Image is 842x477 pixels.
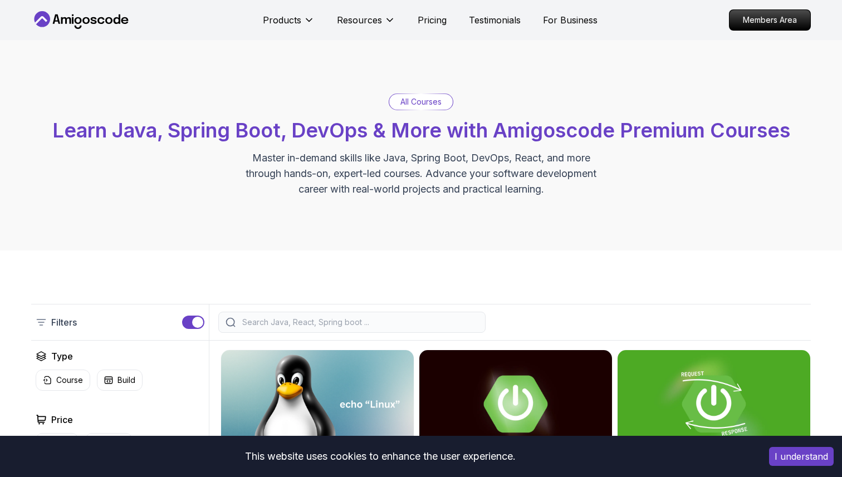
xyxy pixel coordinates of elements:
[543,13,598,27] a: For Business
[400,96,442,107] p: All Courses
[337,13,395,36] button: Resources
[263,13,315,36] button: Products
[729,9,811,31] a: Members Area
[52,118,790,142] span: Learn Java, Spring Boot, DevOps & More with Amigoscode Premium Courses
[51,350,73,363] h2: Type
[240,317,478,328] input: Search Java, React, Spring boot ...
[618,350,810,458] img: Building APIs with Spring Boot card
[221,350,414,458] img: Linux Fundamentals card
[51,316,77,329] p: Filters
[469,13,521,27] a: Testimonials
[419,350,612,458] img: Advanced Spring Boot card
[263,13,301,27] p: Products
[769,447,834,466] button: Accept cookies
[730,10,810,30] p: Members Area
[97,370,143,391] button: Build
[36,433,79,455] button: Pro
[337,13,382,27] p: Resources
[56,375,83,386] p: Course
[234,150,608,197] p: Master in-demand skills like Java, Spring Boot, DevOps, React, and more through hands-on, expert-...
[8,444,752,469] div: This website uses cookies to enhance the user experience.
[51,413,73,426] h2: Price
[118,375,135,386] p: Build
[85,433,133,455] button: Free
[418,13,447,27] a: Pricing
[36,370,90,391] button: Course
